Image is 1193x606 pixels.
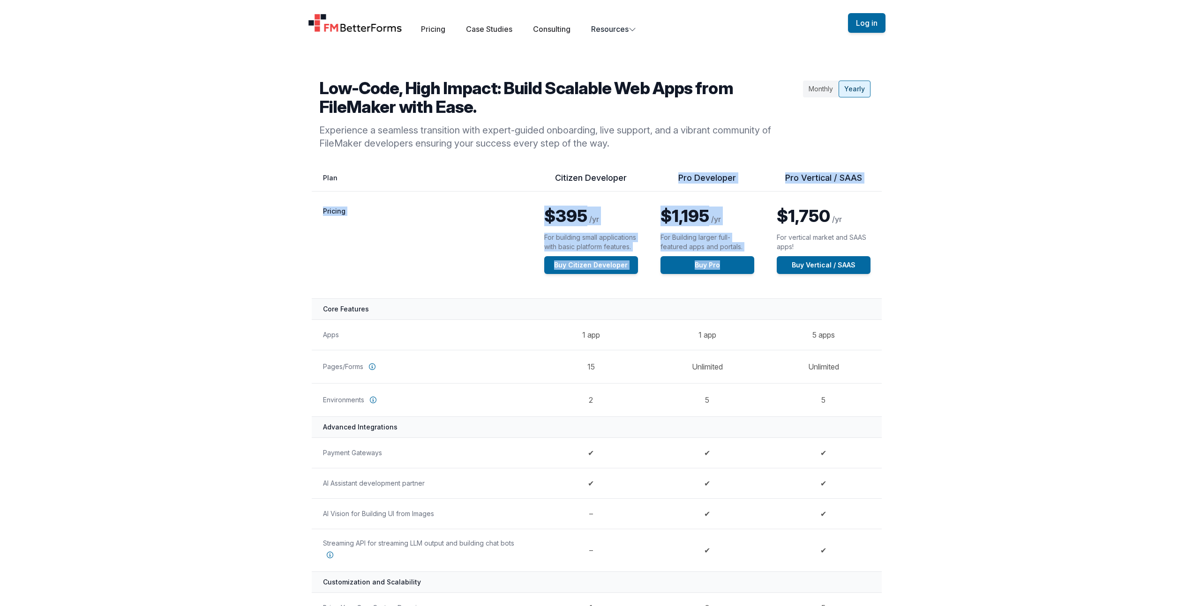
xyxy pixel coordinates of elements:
[765,529,882,571] td: ✔
[312,298,882,319] th: Core Features
[533,350,649,383] td: 15
[660,206,709,226] span: $1,195
[649,437,765,468] td: ✔
[765,319,882,350] td: 5 apps
[660,233,754,251] p: For Building larger full-featured apps and portals.
[839,81,870,97] div: Yearly
[765,172,882,192] th: Pro Vertical / SAAS
[832,214,842,224] span: /yr
[308,14,403,32] a: Home
[533,319,649,350] td: 1 app
[312,192,533,299] th: Pricing
[319,79,799,116] h2: Low-Code, High Impact: Build Scalable Web Apps from FileMaker with Ease.
[533,172,649,192] th: Citizen Developer
[649,529,765,571] td: ✔
[533,437,649,468] td: ✔
[312,319,533,350] th: Apps
[533,468,649,498] td: ✔
[649,383,765,416] td: 5
[649,350,765,383] td: Unlimited
[533,24,570,34] a: Consulting
[765,437,882,468] td: ✔
[544,206,587,226] span: $395
[589,214,599,224] span: /yr
[848,13,885,33] button: Log in
[544,256,638,274] a: Buy Citizen Developer
[323,174,338,182] span: Plan
[312,498,533,529] th: AI Vision for Building UI from Images
[649,172,765,192] th: Pro Developer
[312,529,533,571] th: Streaming API for streaming LLM output and building chat bots
[319,124,799,150] p: Experience a seamless transition with expert-guided onboarding, live support, and a vibrant commu...
[312,416,882,437] th: Advanced Integrations
[765,468,882,498] td: ✔
[312,571,882,592] th: Customization and Scalability
[533,498,649,529] td: –
[533,529,649,571] td: –
[312,383,533,416] th: Environments
[312,468,533,498] th: AI Assistant development partner
[765,350,882,383] td: Unlimited
[312,350,533,383] th: Pages/Forms
[591,23,636,35] button: Resources
[765,498,882,529] td: ✔
[803,81,839,97] div: Monthly
[660,256,754,274] a: Buy Pro
[544,233,638,251] p: For building small applications with basic platform features.
[711,214,721,224] span: /yr
[765,383,882,416] td: 5
[777,256,870,274] a: Buy Vertical / SAAS
[649,468,765,498] td: ✔
[649,498,765,529] td: ✔
[777,233,870,251] p: For vertical market and SAAS apps!
[312,437,533,468] th: Payment Gateways
[649,319,765,350] td: 1 app
[421,24,445,34] a: Pricing
[777,206,830,226] span: $1,750
[297,11,897,35] nav: Global
[466,24,512,34] a: Case Studies
[533,383,649,416] td: 2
